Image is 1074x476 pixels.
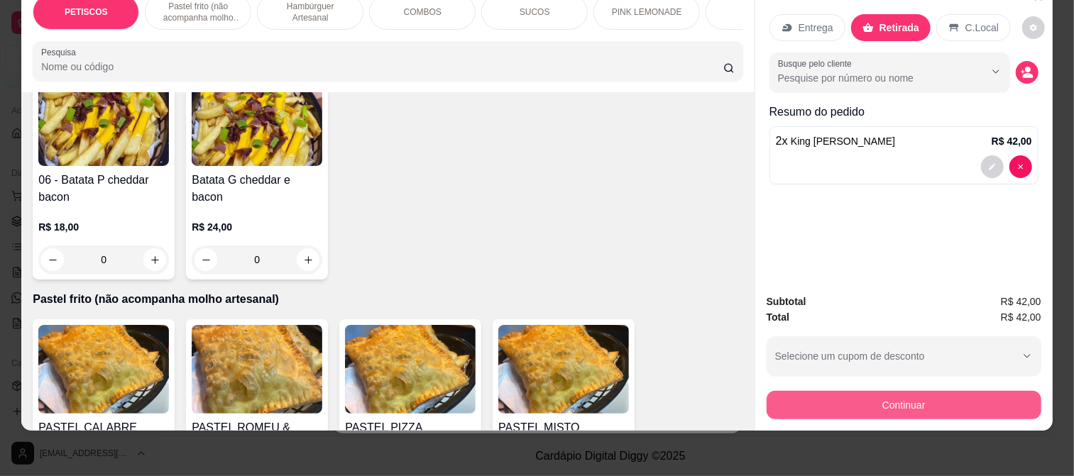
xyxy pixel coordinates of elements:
h4: Batata G cheddar e bacon [192,172,322,206]
h4: PASTEL CALABRE [38,419,169,436]
span: R$ 42,00 [1001,309,1041,325]
button: decrease-product-quantity [1009,155,1032,178]
p: Pastel frito (não acompanha molho artesanal) [33,291,743,308]
h4: PASTEL MISTO [498,419,629,436]
img: product-image [192,325,322,414]
button: increase-product-quantity [297,248,319,271]
p: SUCOS [520,6,550,18]
h4: PASTEL PIZZA [345,419,476,436]
label: Busque pelo cliente [778,57,857,70]
h4: 06 - Batata P cheddar bacon [38,172,169,206]
img: product-image [192,77,322,166]
button: Show suggestions [985,60,1007,83]
p: R$ 42,00 [992,134,1032,148]
img: product-image [345,325,476,414]
p: Pastel frito (não acompanha molho artesanal) [157,1,239,23]
input: Pesquisa [41,60,723,74]
h4: PASTEL ROMEU & [PERSON_NAME] [192,419,322,453]
img: product-image [38,325,169,414]
strong: Subtotal [767,296,806,307]
button: increase-product-quantity [143,248,166,271]
p: Entrega [799,21,833,35]
img: product-image [38,77,169,166]
strong: Total [767,311,789,323]
label: Pesquisa [41,46,81,58]
button: decrease-product-quantity [1022,16,1045,39]
span: R$ 42,00 [1001,294,1041,309]
p: R$ 24,00 [192,220,322,234]
button: decrease-product-quantity [981,155,1004,178]
p: COMBOS [404,6,442,18]
p: 2 x [776,133,895,150]
p: PETISCOS [65,6,108,18]
button: decrease-product-quantity [41,248,64,271]
button: decrease-product-quantity [1016,61,1039,84]
button: Selecione um cupom de desconto [767,336,1041,376]
p: Hambúrguer Artesanal [269,1,351,23]
p: R$ 18,00 [38,220,169,234]
img: product-image [498,325,629,414]
p: C.Local [965,21,999,35]
button: Continuar [767,391,1041,419]
p: PINK LEMONADE [612,6,682,18]
p: Retirada [880,21,919,35]
p: Resumo do pedido [769,104,1039,121]
input: Busque pelo cliente [778,71,962,85]
span: King [PERSON_NAME] [791,135,895,147]
button: decrease-product-quantity [194,248,217,271]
